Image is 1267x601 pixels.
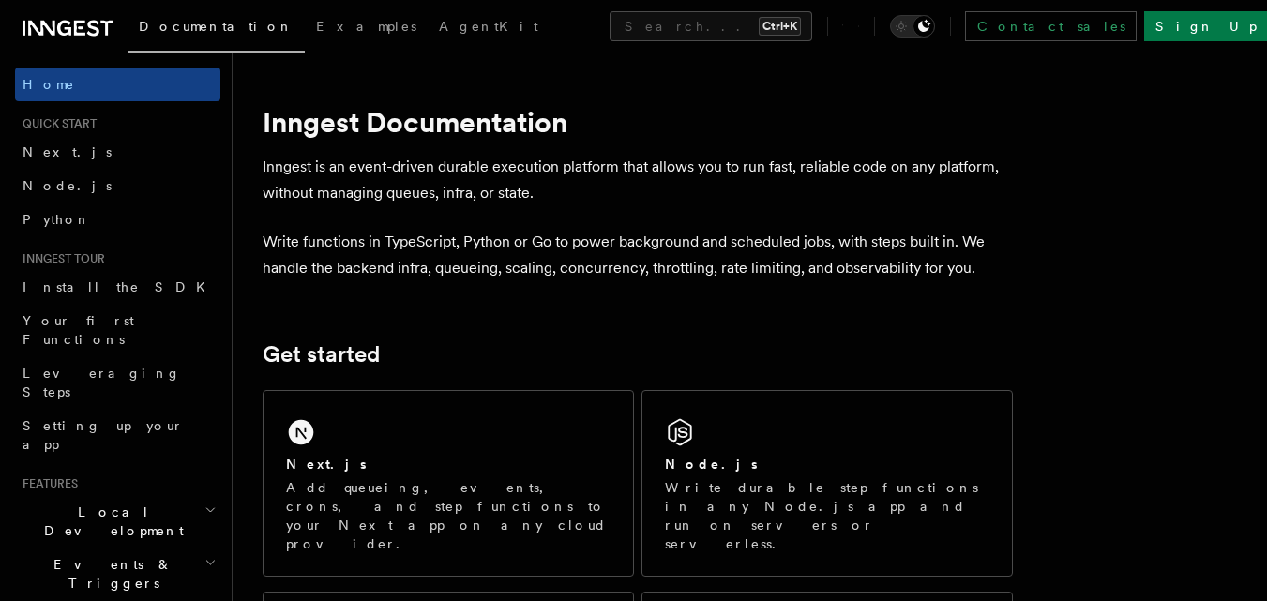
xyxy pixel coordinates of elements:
a: Node.js [15,169,220,203]
a: Leveraging Steps [15,356,220,409]
span: Node.js [23,178,112,193]
a: Python [15,203,220,236]
h2: Next.js [286,455,367,473]
span: Install the SDK [23,279,217,294]
span: Setting up your app [23,418,184,452]
a: Examples [305,6,428,51]
button: Events & Triggers [15,548,220,600]
a: AgentKit [428,6,550,51]
a: Node.jsWrite durable step functions in any Node.js app and run on servers or serverless. [641,390,1013,577]
a: Your first Functions [15,304,220,356]
span: Quick start [15,116,97,131]
a: Contact sales [965,11,1137,41]
button: Toggle dark mode [890,15,935,38]
span: Local Development [15,503,204,540]
p: Inngest is an event-driven durable execution platform that allows you to run fast, reliable code ... [263,154,1013,206]
span: Next.js [23,144,112,159]
a: Next.jsAdd queueing, events, crons, and step functions to your Next app on any cloud provider. [263,390,634,577]
kbd: Ctrl+K [759,17,801,36]
span: Home [23,75,75,94]
span: Features [15,476,78,491]
button: Search...Ctrl+K [610,11,812,41]
button: Local Development [15,495,220,548]
a: Install the SDK [15,270,220,304]
span: Your first Functions [23,313,134,347]
span: Events & Triggers [15,555,204,593]
h2: Node.js [665,455,758,473]
span: Documentation [139,19,294,34]
h1: Inngest Documentation [263,105,1013,139]
a: Home [15,68,220,101]
p: Add queueing, events, crons, and step functions to your Next app on any cloud provider. [286,478,611,553]
a: Next.js [15,135,220,169]
p: Write functions in TypeScript, Python or Go to power background and scheduled jobs, with steps bu... [263,229,1013,281]
a: Setting up your app [15,409,220,461]
a: Get started [263,341,380,368]
span: Inngest tour [15,251,105,266]
span: Examples [316,19,416,34]
a: Documentation [128,6,305,53]
p: Write durable step functions in any Node.js app and run on servers or serverless. [665,478,989,553]
span: Leveraging Steps [23,366,181,399]
span: Python [23,212,91,227]
span: AgentKit [439,19,538,34]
